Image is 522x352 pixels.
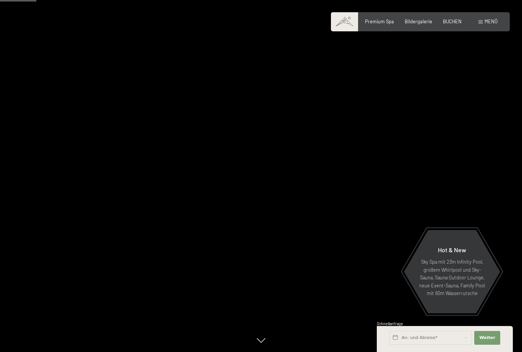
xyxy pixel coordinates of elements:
[405,18,432,24] a: Bildergalerie
[443,18,462,24] a: BUCHEN
[485,18,498,24] span: Menü
[474,331,500,345] button: Weiter
[377,321,403,326] span: Schnellanfrage
[419,258,485,297] p: Sky Spa mit 23m Infinity Pool, großem Whirlpool und Sky-Sauna, Sauna Outdoor Lounge, neue Event-S...
[404,230,501,314] a: Hot & New Sky Spa mit 23m Infinity Pool, großem Whirlpool und Sky-Sauna, Sauna Outdoor Lounge, ne...
[365,18,394,24] a: Premium Spa
[438,246,466,253] span: Hot & New
[479,335,495,341] span: Weiter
